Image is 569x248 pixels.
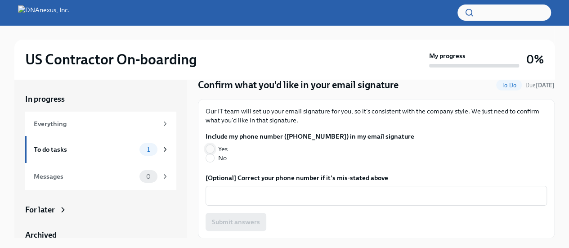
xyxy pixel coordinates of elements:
a: Messages0 [25,163,176,190]
a: In progress [25,94,176,104]
label: Include my phone number ([PHONE_NUMBER]) in my email signature [206,132,414,141]
a: To do tasks1 [25,136,176,163]
a: Everything [25,112,176,136]
h3: 0% [526,51,544,68]
div: To do tasks [34,144,136,154]
img: DNAnexus, Inc. [18,5,70,20]
div: Messages [34,171,136,181]
span: Yes [218,144,228,153]
div: For later [25,204,55,215]
span: 0 [141,173,156,180]
span: 1 [142,146,155,153]
span: To Do [496,82,522,89]
label: [Optional] Correct your phone number if it's mis-stated above [206,173,547,182]
div: Everything [34,119,157,129]
p: Our IT team will set up your email signature for you, so it's consistent with the company style. ... [206,107,547,125]
span: No [218,153,227,162]
strong: [DATE] [536,82,555,89]
span: October 17th, 2025 12:00 [525,81,555,90]
a: Archived [25,230,176,240]
a: For later [25,204,176,215]
h2: US Contractor On-boarding [25,50,197,68]
h4: Confirm what you'd like in your email signature [198,78,399,92]
span: Due [525,82,555,89]
strong: My progress [429,51,466,60]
